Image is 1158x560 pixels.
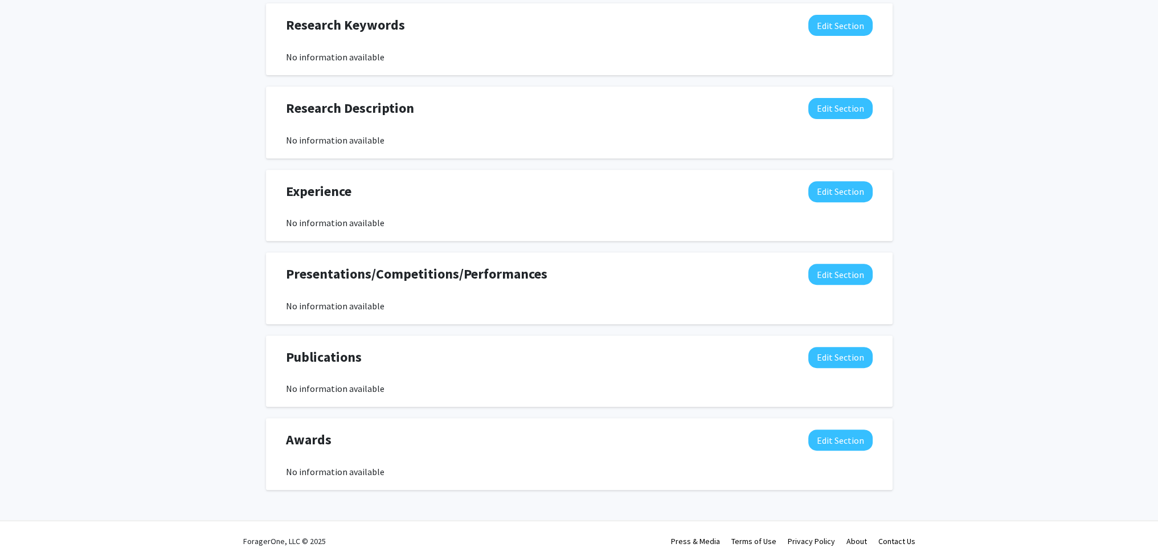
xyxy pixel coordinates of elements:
a: Privacy Policy [788,536,835,546]
button: Edit Publications [808,347,873,368]
button: Edit Research Keywords [808,15,873,36]
div: No information available [286,299,873,313]
div: No information available [286,465,873,479]
a: Press & Media [671,536,720,546]
a: Contact Us [878,536,915,546]
button: Edit Research Description [808,98,873,119]
div: No information available [286,133,873,147]
div: No information available [286,50,873,64]
iframe: Chat [9,509,48,551]
button: Edit Presentations/Competitions/Performances [808,264,873,285]
a: About [846,536,867,546]
span: Research Keywords [286,15,405,35]
button: Edit Experience [808,181,873,202]
span: Experience [286,181,351,202]
span: Research Description [286,98,414,118]
button: Edit Awards [808,430,873,451]
div: No information available [286,382,873,395]
span: Awards [286,430,332,450]
div: No information available [286,216,873,230]
span: Publications [286,347,362,367]
span: Presentations/Competitions/Performances [286,264,547,284]
a: Terms of Use [731,536,776,546]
